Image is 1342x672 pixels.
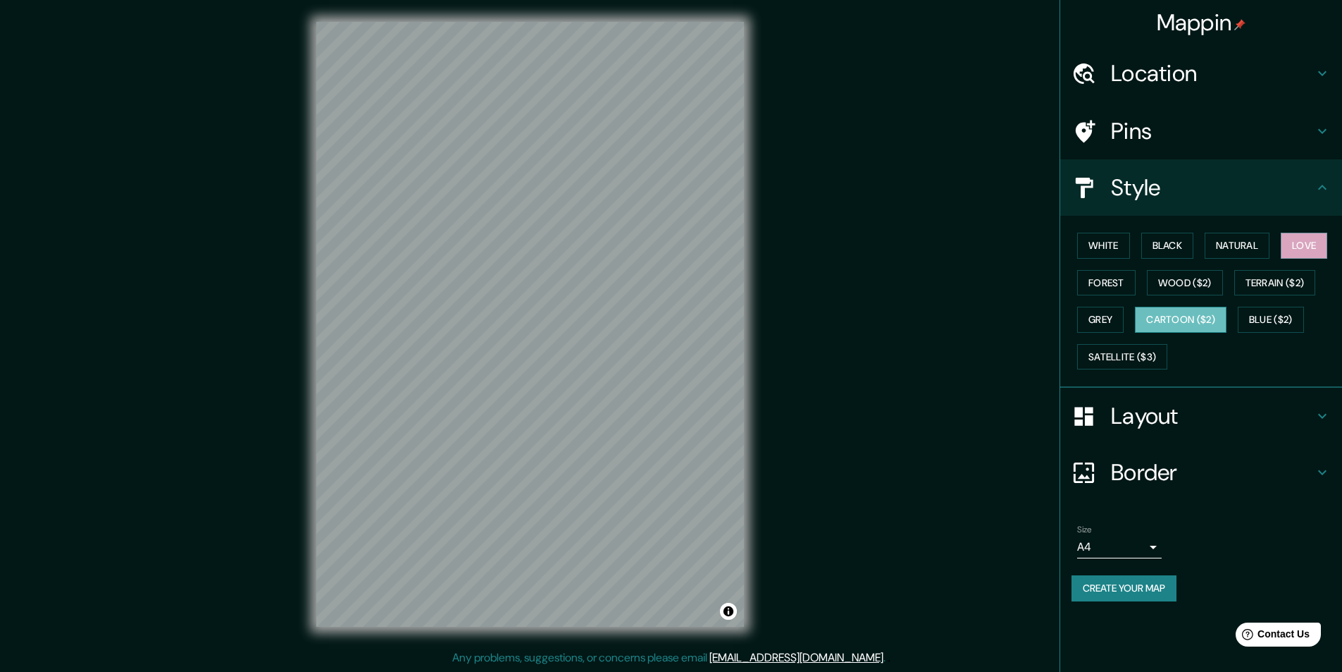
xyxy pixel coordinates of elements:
button: Toggle attribution [720,603,737,620]
h4: Layout [1111,402,1314,430]
button: White [1077,233,1130,259]
button: Love [1281,233,1327,259]
h4: Style [1111,173,1314,202]
h4: Mappin [1157,8,1246,37]
button: Terrain ($2) [1234,270,1316,296]
div: Pins [1060,103,1342,159]
div: Border [1060,444,1342,501]
canvas: Map [316,22,744,627]
img: pin-icon.png [1234,19,1245,30]
button: Satellite ($3) [1077,344,1167,370]
div: Style [1060,159,1342,216]
button: Wood ($2) [1147,270,1223,296]
div: . [888,649,890,666]
div: . [886,649,888,666]
p: Any problems, suggestions, or concerns please email . [452,649,886,666]
div: A4 [1077,536,1162,558]
button: Forest [1077,270,1136,296]
div: Location [1060,45,1342,102]
button: Natural [1205,233,1269,259]
button: Create your map [1071,575,1176,601]
button: Cartoon ($2) [1135,307,1226,333]
button: Grey [1077,307,1124,333]
h4: Pins [1111,117,1314,145]
div: Layout [1060,388,1342,444]
h4: Border [1111,458,1314,487]
label: Size [1077,524,1092,536]
iframe: Help widget launcher [1217,617,1327,656]
h4: Location [1111,59,1314,87]
button: Blue ($2) [1238,307,1304,333]
button: Black [1141,233,1194,259]
a: [EMAIL_ADDRESS][DOMAIN_NAME] [709,650,883,665]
